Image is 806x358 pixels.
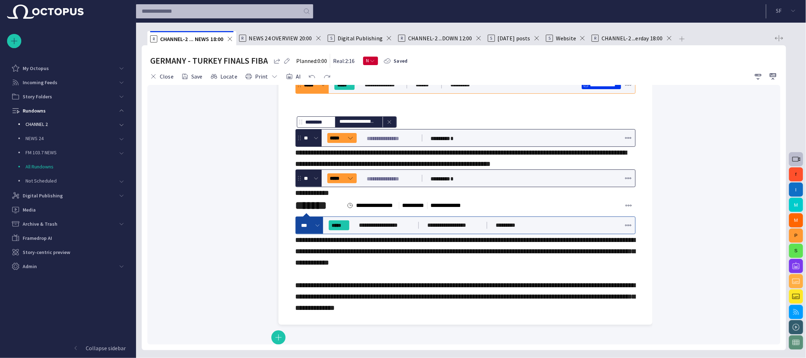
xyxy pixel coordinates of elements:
span: Digital Publishing [338,35,383,42]
p: My Octopus [23,65,49,72]
button: Close [147,70,176,83]
p: Digital Publishing [23,192,63,199]
div: SWebsite [543,31,589,45]
ul: main menu [7,61,129,273]
p: R [398,35,405,42]
p: R [150,35,157,42]
p: R [239,35,246,42]
p: S F [776,6,782,15]
h2: GERMANY - TURKEY FINALS FIBA [150,55,268,67]
span: CHANNEL-2 ... NEWS 18:00 [160,35,224,42]
div: RCHANNEL-2 ...erday 18:00 [589,31,676,45]
p: Admin [23,263,37,270]
span: CHANNEL-2 ...DOWN 12:00 [408,35,472,42]
p: R [592,35,599,42]
div: Media [7,203,129,217]
p: S [328,35,335,42]
div: Framedrop AI [7,231,129,245]
p: Media [23,206,36,213]
div: RCHANNEL-2 ... NEWS 18:00 [147,31,236,45]
button: Save [179,70,205,83]
p: S [488,35,495,42]
button: Print [243,70,281,83]
div: RNEWS 24 OVERVIEW 20:00 [236,31,325,45]
p: CHANNEL 2 [26,121,114,128]
img: Octopus News Room [7,5,84,19]
p: Real: 2:16 [333,57,355,65]
p: All Rundowns [26,163,129,170]
div: S[DATE] posts [485,31,543,45]
button: Collapse sidebar [7,341,129,355]
span: Saved [394,57,408,64]
p: NEWS 24 [26,135,114,142]
button: f [789,167,803,181]
div: All Rundowns [11,160,129,174]
p: Archive & Trash [23,220,57,227]
button: AI [283,70,303,83]
p: Framedrop AI [23,235,52,242]
p: Not Scheduled [26,177,114,184]
button: S [789,244,803,258]
p: Rundowns [23,107,46,114]
p: Collapse sidebar [86,344,126,352]
button: P [789,229,803,243]
div: SDigital Publishing [325,31,395,45]
div: RCHANNEL-2 ...DOWN 12:00 [395,31,485,45]
button: N [363,54,378,67]
span: [DATE] posts [498,35,530,42]
button: Locate [208,70,240,83]
button: SF [771,4,802,17]
button: M [789,213,803,227]
p: Story-centric preview [23,249,70,256]
div: Story-centric preview [7,245,129,259]
span: Website [556,35,576,42]
p: FM 103.7 NEWS [26,149,114,156]
span: NEWS 24 OVERVIEW 20:00 [249,35,312,42]
p: Incoming Feeds [23,79,57,86]
button: M [789,198,803,212]
span: N [366,57,370,64]
p: Planned: 0:00 [296,57,327,65]
p: S [546,35,553,42]
p: Story Folders [23,93,52,100]
button: I [789,183,803,197]
span: CHANNEL-2 ...erday 18:00 [602,35,663,42]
